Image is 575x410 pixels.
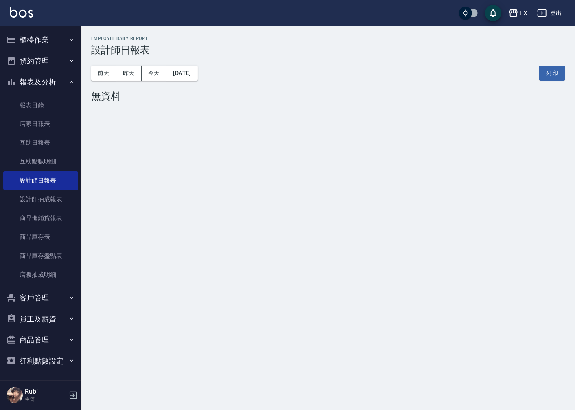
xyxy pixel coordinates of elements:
h2: Employee Daily Report [91,36,565,41]
button: 商品管理 [3,329,78,350]
p: 主管 [25,396,66,403]
a: 商品進銷貨報表 [3,209,78,227]
a: 互助日報表 [3,133,78,152]
a: 設計師抽成報表 [3,190,78,209]
button: 紅利點數設定 [3,350,78,372]
button: 員工及薪資 [3,309,78,330]
button: 前天 [91,66,116,81]
a: 設計師日報表 [3,171,78,190]
a: 報表目錄 [3,96,78,115]
button: 預約管理 [3,51,78,72]
button: T.X [505,5,531,22]
button: [DATE] [166,66,197,81]
button: 昨天 [116,66,142,81]
a: 店家日報表 [3,115,78,133]
button: 櫃檯作業 [3,29,78,51]
button: 列印 [539,66,565,81]
a: 商品庫存表 [3,227,78,246]
h5: Rubi [25,388,66,396]
a: 商品庫存盤點表 [3,247,78,265]
a: 互助點數明細 [3,152,78,171]
button: save [485,5,501,21]
div: 無資料 [91,90,565,102]
button: 今天 [142,66,167,81]
button: 報表及分析 [3,71,78,93]
button: 客戶管理 [3,287,78,309]
a: 店販抽成明細 [3,265,78,284]
img: Person [7,387,23,403]
h3: 設計師日報表 [91,44,565,56]
button: 登出 [534,6,565,21]
img: Logo [10,7,33,18]
div: T.X [518,8,527,18]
